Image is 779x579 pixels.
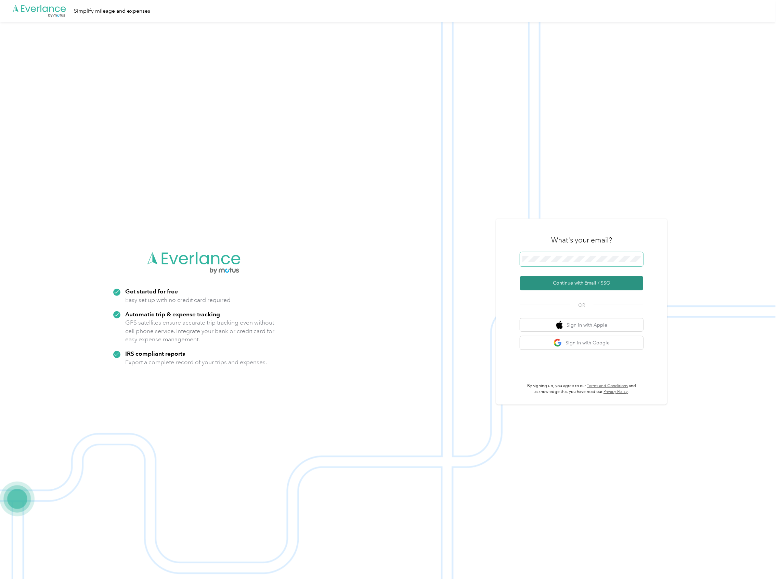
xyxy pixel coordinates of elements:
[125,311,220,318] strong: Automatic trip & expense tracking
[520,383,643,395] p: By signing up, you agree to our and acknowledge that you have read our .
[125,358,267,367] p: Export a complete record of your trips and expenses.
[587,383,628,389] a: Terms and Conditions
[125,288,178,295] strong: Get started for free
[520,318,643,332] button: apple logoSign in with Apple
[603,389,628,394] a: Privacy Policy
[556,321,563,329] img: apple logo
[520,336,643,350] button: google logoSign in with Google
[125,296,231,304] p: Easy set up with no credit card required
[551,235,612,245] h3: What's your email?
[520,276,643,290] button: Continue with Email / SSO
[74,7,150,15] div: Simplify mileage and expenses
[554,339,562,347] img: google logo
[570,302,594,309] span: OR
[741,541,779,579] iframe: Everlance-gr Chat Button Frame
[125,350,185,357] strong: IRS compliant reports
[125,318,275,344] p: GPS satellites ensure accurate trip tracking even without cell phone service. Integrate your bank...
